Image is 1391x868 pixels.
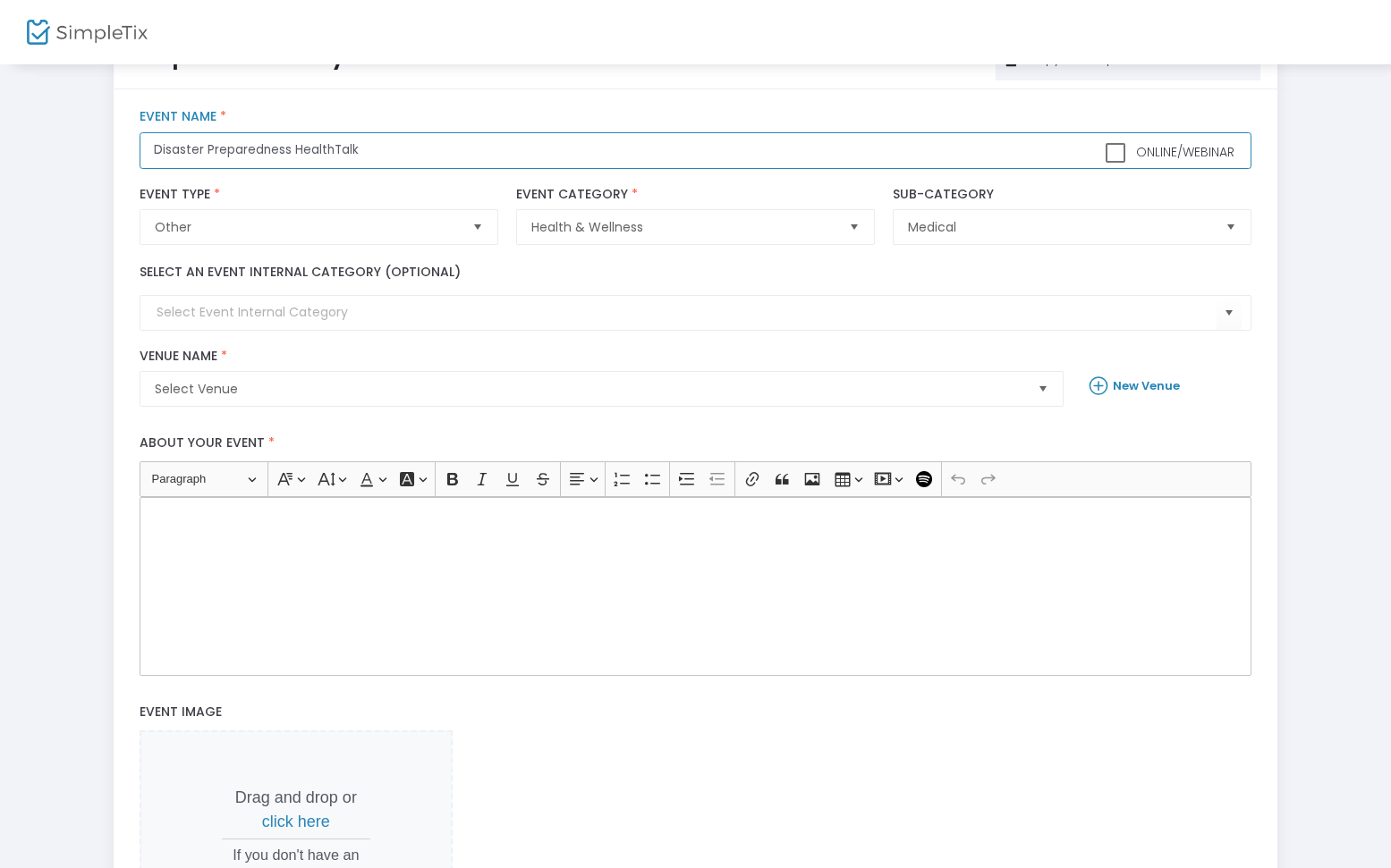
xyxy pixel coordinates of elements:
[140,109,1251,125] label: Event Name
[222,786,370,834] p: Drag and drop or
[140,187,498,203] label: Event Type
[140,263,461,282] label: Select an event internal category (optional)
[140,461,1251,497] div: Editor toolbar
[157,303,1217,322] input: Select Event Internal Category
[140,132,1251,169] input: What would you like to call your Event?
[1132,143,1234,161] span: Online/Webinar
[155,218,458,236] span: Other
[516,187,875,203] label: Event Category
[465,210,490,244] button: Select
[155,380,1023,398] span: Select Venue
[908,218,1211,236] span: Medical
[1031,372,1056,406] button: Select
[842,210,867,244] button: Select
[131,425,1260,461] label: About your event
[1218,210,1243,244] button: Select
[262,813,330,830] span: click here
[140,703,222,721] span: Event Image
[1217,295,1242,332] button: Select
[144,466,265,493] button: Paragraph
[152,468,245,490] span: Paragraph
[893,187,1251,203] label: Sub-Category
[140,349,1064,365] label: Venue Name
[140,497,1251,676] div: Rich Text Editor, main
[531,218,835,236] span: Health & Wellness
[1113,377,1180,394] b: New Venue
